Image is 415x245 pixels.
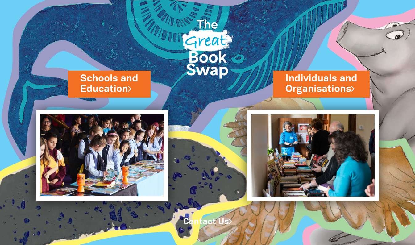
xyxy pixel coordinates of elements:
[247,110,379,201] img: Individuals and Organisations
[285,72,357,96] a: Individuals andOrganisations
[177,7,237,87] img: Great Bookswap logo
[183,218,232,226] a: Contact Us
[80,72,138,96] a: Schools andEducation
[36,110,168,201] img: Schools and Education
